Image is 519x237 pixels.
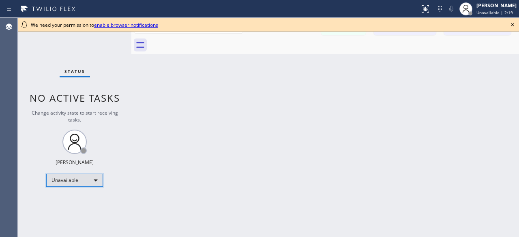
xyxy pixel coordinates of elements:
span: Status [64,68,85,74]
div: [PERSON_NAME] [56,159,94,166]
span: No active tasks [30,91,120,105]
div: Unavailable [46,174,103,187]
span: Change activity state to start receiving tasks. [32,109,118,123]
div: [PERSON_NAME] [476,2,517,9]
a: enable browser notifications [94,21,158,28]
span: We need your permission to [31,21,158,28]
button: Mute [446,3,457,15]
span: Unavailable | 2:19 [476,10,513,15]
